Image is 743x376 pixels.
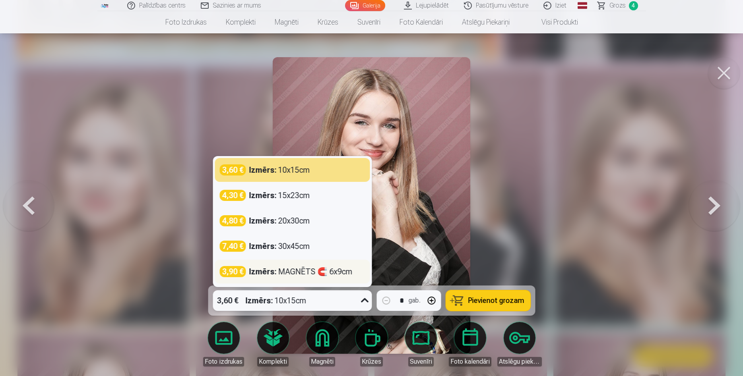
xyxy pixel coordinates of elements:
[219,266,246,277] div: 3,90 €
[219,241,246,252] div: 7,40 €
[219,190,246,201] div: 4,30 €
[249,266,276,277] strong: Izmērs :
[348,11,390,33] a: Suvenīri
[249,266,352,277] div: MAGNĒTS 🧲 6x9cm
[629,1,638,10] span: 4
[202,322,246,366] a: Foto izdrukas
[219,215,246,226] div: 4,80 €
[213,290,242,311] div: 3,60 €
[519,11,588,33] a: Visi produkti
[249,164,276,175] strong: Izmērs :
[245,290,306,311] div: 10x15cm
[390,11,452,33] a: Foto kalendāri
[156,11,216,33] a: Foto izdrukas
[308,11,348,33] a: Krūzes
[449,357,491,366] div: Foto kalendāri
[251,322,295,366] a: Komplekti
[349,322,394,366] a: Krūzes
[265,11,308,33] a: Magnēti
[408,296,420,305] div: gab.
[452,11,519,33] a: Atslēgu piekariņi
[257,357,289,366] div: Komplekti
[203,357,244,366] div: Foto izdrukas
[249,215,276,226] strong: Izmērs :
[360,357,383,366] div: Krūzes
[216,11,265,33] a: Komplekti
[309,357,335,366] div: Magnēti
[245,295,273,306] strong: Izmērs :
[399,322,443,366] a: Suvenīri
[249,215,310,226] div: 20x30cm
[249,241,310,252] div: 30x45cm
[609,1,626,10] span: Grozs
[249,190,310,201] div: 15x23cm
[446,290,530,311] button: Pievienot grozam
[300,322,345,366] a: Magnēti
[468,297,524,304] span: Pievienot grozam
[249,241,276,252] strong: Izmērs :
[249,190,276,201] strong: Izmērs :
[249,164,310,175] div: 10x15cm
[448,322,493,366] a: Foto kalendāri
[497,322,542,366] a: Atslēgu piekariņi
[219,164,246,175] div: 3,60 €
[408,357,434,366] div: Suvenīri
[101,3,109,8] img: /fa1
[497,357,542,366] div: Atslēgu piekariņi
